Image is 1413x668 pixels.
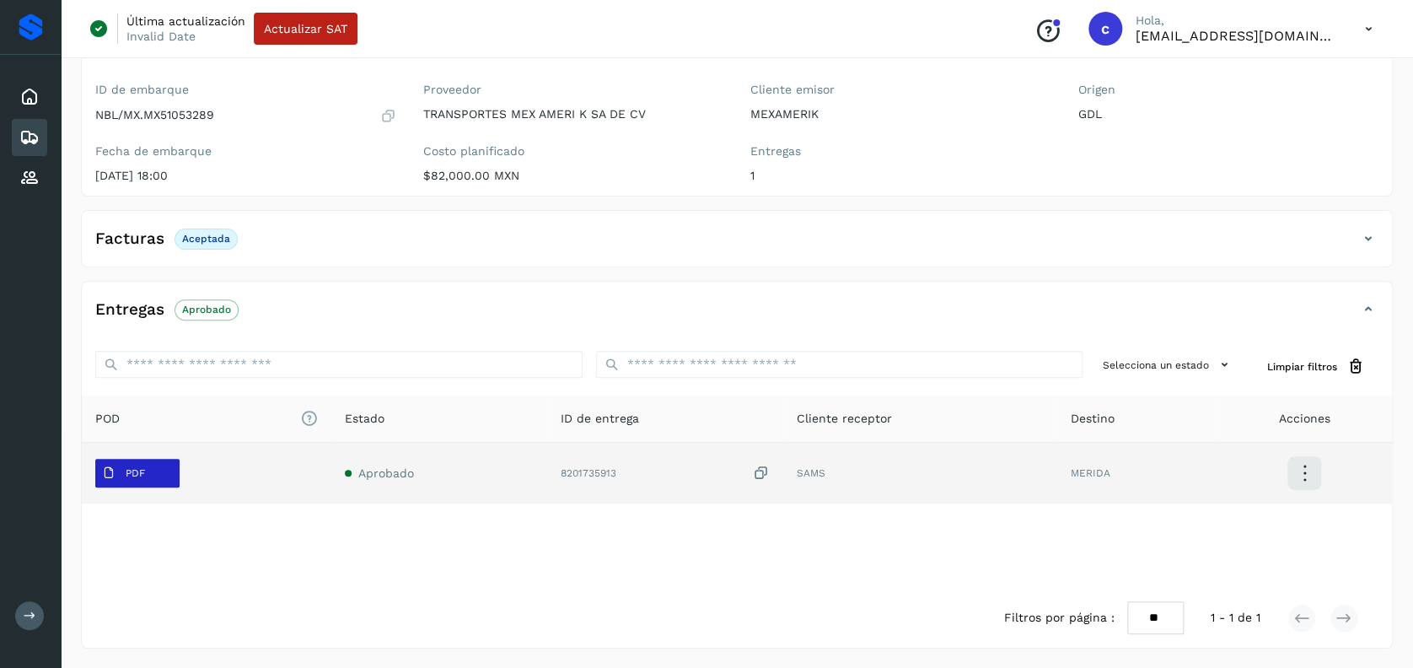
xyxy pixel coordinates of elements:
p: MEXAMERIK [750,107,1051,121]
p: NBL/MX.MX51053289 [95,108,214,122]
div: Proveedores [12,159,47,197]
label: Entregas [750,144,1051,159]
div: EntregasAprobado [82,295,1392,337]
p: 1 [750,169,1051,183]
label: Fecha de embarque [95,144,396,159]
label: ID de embarque [95,83,396,97]
h4: Entregas [95,300,164,320]
p: Hola, [1136,13,1338,28]
p: Aprobado [182,304,231,315]
div: Inicio [12,78,47,116]
p: [DATE] 18:00 [95,169,396,183]
span: 1 - 1 de 1 [1211,609,1260,627]
button: Selecciona un estado [1096,351,1240,379]
p: $82,000.00 MXN [423,169,724,183]
label: Cliente emisor [750,83,1051,97]
td: MERIDA [1057,443,1216,504]
p: cavila@niagarawater.com [1136,28,1338,44]
button: Actualizar SAT [254,13,357,45]
p: PDF [126,467,145,479]
button: PDF [95,459,180,488]
h4: Facturas [95,229,164,249]
span: ID de entrega [561,410,639,428]
p: Invalid Date [126,29,196,44]
p: GDL [1078,107,1379,121]
div: FacturasAceptada [82,224,1392,267]
span: Estado [345,410,384,428]
td: SAMS [783,443,1057,504]
p: TRANSPORTES MEX AMERI K SA DE CV [423,107,724,121]
div: 8201735913 [561,465,770,482]
span: Cliente receptor [797,410,892,428]
button: Limpiar filtros [1254,351,1378,382]
p: Aceptada [182,233,230,245]
label: Origen [1078,83,1379,97]
span: Destino [1071,410,1115,428]
span: POD [95,410,318,428]
label: Costo planificado [423,144,724,159]
span: Actualizar SAT [264,23,347,35]
p: Última actualización [126,13,245,29]
span: Acciones [1278,410,1330,428]
label: Proveedor [423,83,724,97]
span: Filtros por página : [1003,609,1114,627]
span: Aprobado [358,466,414,480]
div: Embarques [12,119,47,156]
span: Limpiar filtros [1267,359,1337,374]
